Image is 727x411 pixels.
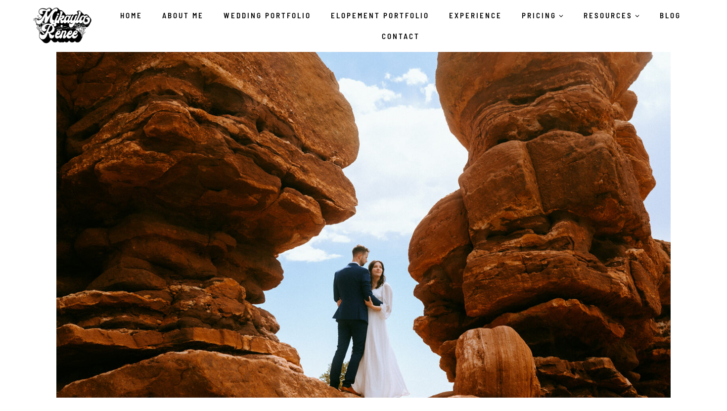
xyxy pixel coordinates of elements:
[111,5,153,26] a: Home
[574,5,650,26] a: RESOURCES
[439,5,512,26] a: Experience
[321,5,439,26] a: Elopement Portfolio
[512,5,574,26] a: PRICING
[152,5,214,26] a: About Me
[99,5,702,46] nav: Primary Navigation
[522,9,564,21] span: PRICING
[214,5,321,26] a: Wedding Portfolio
[584,9,640,21] span: RESOURCES
[650,5,691,26] a: Blog
[56,52,671,398] img: garden of the gods elopement
[372,26,430,46] a: Contact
